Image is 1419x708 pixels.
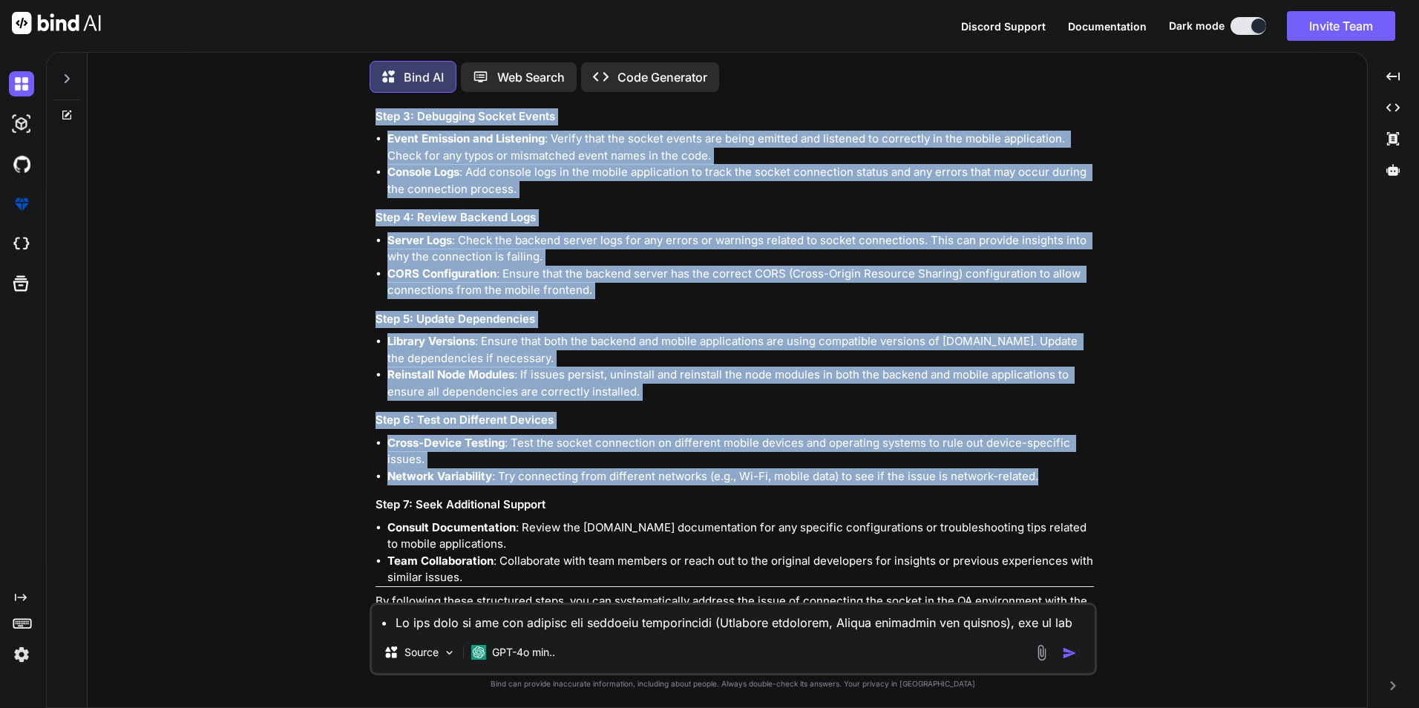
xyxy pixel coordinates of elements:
img: darkAi-studio [9,111,34,137]
li: : Collaborate with team members or reach out to the original developers for insights or previous ... [387,553,1094,586]
p: Web Search [497,68,565,86]
p: Bind can provide inaccurate information, including about people. Always double-check its answers.... [370,678,1097,689]
img: GPT-4o mini [471,645,486,660]
h3: Step 5: Update Dependencies [376,311,1094,328]
img: githubDark [9,151,34,177]
strong: Library Versions [387,334,475,348]
img: premium [9,191,34,217]
h3: Step 3: Debugging Socket Events [376,108,1094,125]
li: : If issues persist, uninstall and reinstall the node modules in both the backend and mobile appl... [387,367,1094,400]
strong: CORS Configuration [387,266,497,281]
img: Pick Models [443,646,456,659]
img: cloudideIcon [9,232,34,257]
p: By following these structured steps, you can systematically address the issue of connecting the s... [376,593,1094,626]
li: : Check the backend server logs for any errors or warnings related to socket connections. This ca... [387,232,1094,266]
button: Documentation [1068,19,1147,34]
strong: Network Variability [387,469,492,483]
li: : Review the [DOMAIN_NAME] documentation for any specific configurations or troubleshooting tips ... [387,519,1094,553]
strong: Console Logs [387,165,459,179]
p: Code Generator [617,68,707,86]
span: Dark mode [1169,19,1225,33]
strong: Cross-Device Testing [387,436,505,450]
strong: Consult Documentation [387,520,516,534]
button: Invite Team [1287,11,1395,41]
strong: Reinstall Node Modules [387,367,514,381]
span: Documentation [1068,20,1147,33]
img: icon [1062,646,1077,661]
p: Source [404,645,439,660]
h3: Step 6: Test on Different Devices [376,412,1094,429]
p: GPT-4o min.. [492,645,555,660]
li: : Verify that the socket events are being emitted and listened to correctly in the mobile applica... [387,131,1094,164]
li: : Ensure that both the backend and mobile applications are using compatible versions of [DOMAIN_N... [387,333,1094,367]
h3: Step 4: Review Backend Logs [376,209,1094,226]
li: : Test the socket connection on different mobile devices and operating systems to rule out device... [387,435,1094,468]
li: : Add console logs in the mobile application to track the socket connection status and any errors... [387,164,1094,197]
img: settings [9,642,34,667]
li: : Ensure that the backend server has the correct CORS (Cross-Origin Resource Sharing) configurati... [387,266,1094,299]
strong: Event Emission and Listening [387,131,545,145]
h3: Step 7: Seek Additional Support [376,496,1094,514]
strong: Team Collaboration [387,554,494,568]
button: Discord Support [961,19,1046,34]
img: Bind AI [12,12,101,34]
img: darkChat [9,71,34,96]
li: : Try connecting from different networks (e.g., Wi-Fi, mobile data) to see if the issue is networ... [387,468,1094,485]
strong: Server Logs [387,233,452,247]
p: Bind AI [404,68,444,86]
span: Discord Support [961,20,1046,33]
img: attachment [1033,644,1050,661]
